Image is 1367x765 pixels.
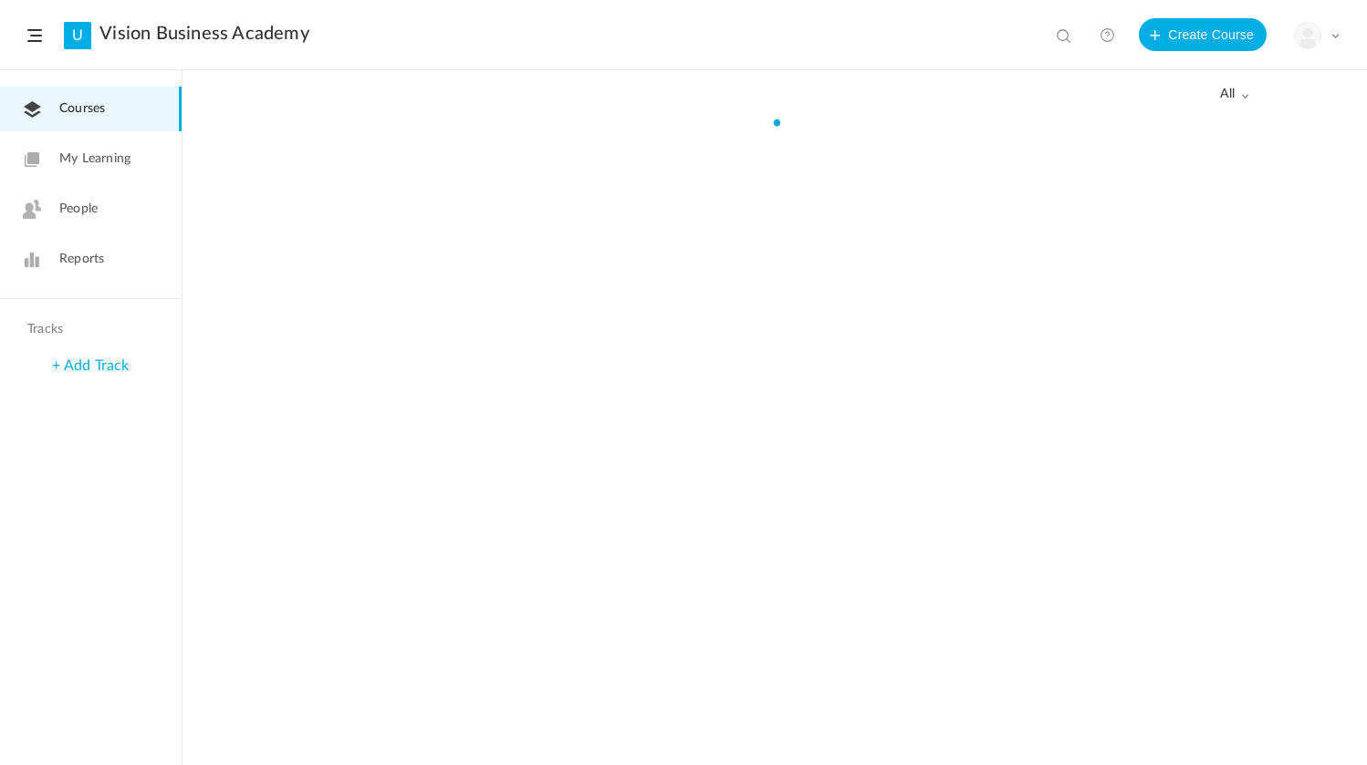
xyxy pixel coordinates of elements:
[99,23,309,45] a: Vision Business Academy
[27,322,150,337] h4: Tracks
[1139,18,1267,51] button: Create Course
[1295,23,1320,48] img: user-image.png
[1220,87,1249,102] span: all
[64,22,91,49] a: U
[59,250,104,269] span: Reports
[59,150,130,169] span: My Learning
[59,99,105,119] span: Courses
[52,358,129,373] a: + Add Track
[59,200,98,219] span: People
